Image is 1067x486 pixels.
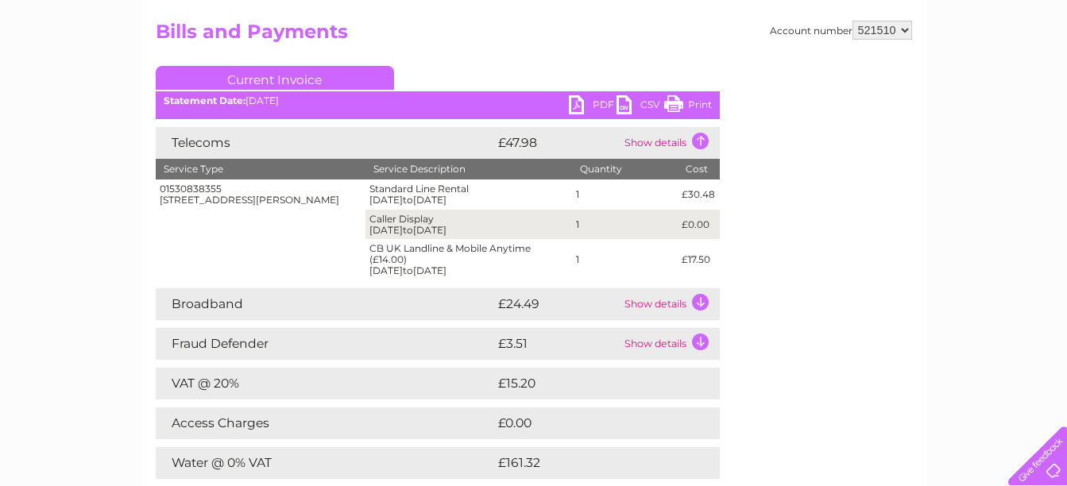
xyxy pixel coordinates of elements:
[403,224,413,236] span: to
[156,328,494,360] td: Fraud Defender
[37,41,118,90] img: logo.png
[929,67,952,79] a: Blog
[617,95,664,118] a: CSV
[494,288,620,320] td: £24.49
[403,264,413,276] span: to
[156,21,912,51] h2: Bills and Payments
[664,95,712,118] a: Print
[572,179,678,210] td: 1
[767,8,877,28] a: 0333 014 3131
[494,127,620,159] td: £47.98
[770,21,912,40] div: Account number
[620,328,720,360] td: Show details
[827,67,862,79] a: Energy
[365,159,573,179] th: Service Description
[494,407,683,439] td: £0.00
[494,447,689,479] td: £161.32
[494,368,686,399] td: £15.20
[159,9,910,77] div: Clear Business is a trading name of Verastar Limited (registered in [GEOGRAPHIC_DATA] No. 3667643...
[961,67,1000,79] a: Contact
[164,94,245,106] b: Statement Date:
[403,194,413,206] span: to
[156,66,394,90] a: Current Invoice
[872,67,919,79] a: Telecoms
[156,407,494,439] td: Access Charges
[365,179,573,210] td: Standard Line Rental [DATE] [DATE]
[365,239,573,280] td: CB UK Landline & Mobile Anytime (£14.00) [DATE] [DATE]
[620,288,720,320] td: Show details
[572,239,678,280] td: 1
[678,239,719,280] td: £17.50
[156,368,494,399] td: VAT @ 20%
[160,183,361,206] div: 01530838355 [STREET_ADDRESS][PERSON_NAME]
[1015,67,1052,79] a: Log out
[787,67,818,79] a: Water
[156,447,494,479] td: Water @ 0% VAT
[678,179,719,210] td: £30.48
[365,210,573,240] td: Caller Display [DATE] [DATE]
[678,210,719,240] td: £0.00
[156,159,365,179] th: Service Type
[620,127,720,159] td: Show details
[156,95,720,106] div: [DATE]
[678,159,719,179] th: Cost
[494,328,620,360] td: £3.51
[569,95,617,118] a: PDF
[572,159,678,179] th: Quantity
[572,210,678,240] td: 1
[156,288,494,320] td: Broadband
[156,127,494,159] td: Telecoms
